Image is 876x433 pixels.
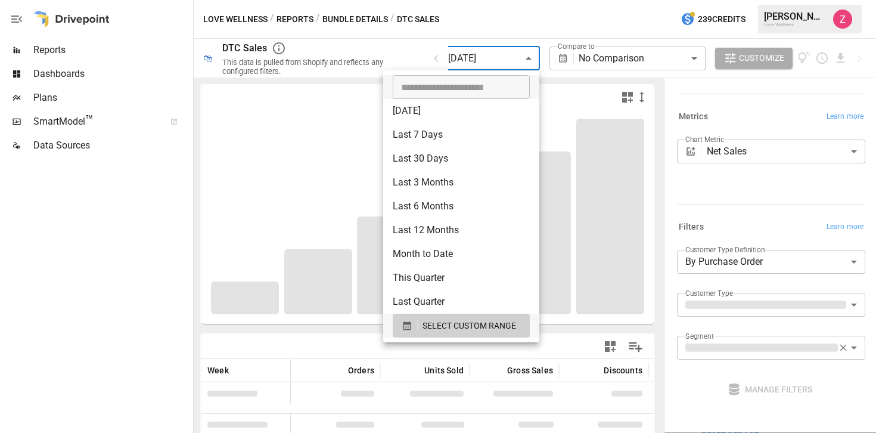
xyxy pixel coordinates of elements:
[393,314,530,338] button: SELECT CUSTOM RANGE
[383,242,539,266] li: Month to Date
[383,218,539,242] li: Last 12 Months
[383,99,539,123] li: [DATE]
[383,171,539,194] li: Last 3 Months
[383,194,539,218] li: Last 6 Months
[423,318,516,333] span: SELECT CUSTOM RANGE
[383,266,539,290] li: This Quarter
[383,123,539,147] li: Last 7 Days
[383,290,539,314] li: Last Quarter
[383,147,539,171] li: Last 30 Days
